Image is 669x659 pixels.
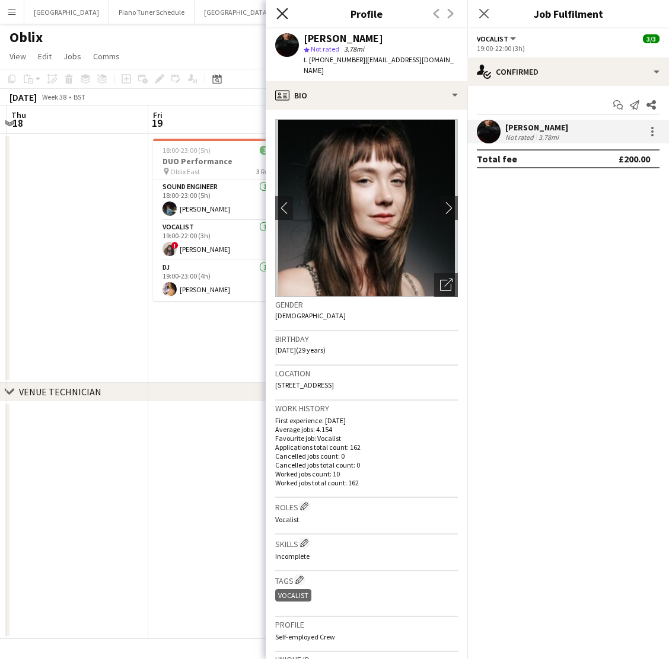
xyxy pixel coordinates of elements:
p: Self-employed Crew [275,632,458,641]
div: [PERSON_NAME] [304,33,383,44]
a: View [5,49,31,64]
span: Fri [153,110,163,120]
app-card-role: DJ1/119:00-23:00 (4h)[PERSON_NAME] [153,261,286,301]
p: Favourite job: Vocalist [275,434,458,443]
div: BST [74,92,85,101]
img: Crew avatar or photo [275,119,458,297]
div: Confirmed [467,57,669,86]
p: Worked jobs count: 10 [275,469,458,478]
div: [DATE] [9,91,37,103]
h3: Work history [275,403,458,414]
p: Cancelled jobs count: 0 [275,452,458,460]
app-job-card: 18:00-23:00 (5h)3/3DUO Performance Oblix East3 RolesSound Engineer1/118:00-23:00 (5h)[PERSON_NAME... [153,139,286,301]
span: Jobs [63,51,81,62]
h3: DUO Performance [153,156,286,167]
span: [DATE] (29 years) [275,346,326,354]
h3: Roles [275,500,458,513]
h3: Birthday [275,334,458,344]
div: 19:00-22:00 (3h) [477,44,660,53]
span: [STREET_ADDRESS] [275,380,334,389]
span: 3 Roles [256,167,276,176]
a: Edit [33,49,56,64]
div: Not rated [505,133,536,142]
h3: Job Fulfilment [467,6,669,21]
span: Vocalist [477,34,508,43]
button: [GEOGRAPHIC_DATA] [24,1,109,24]
app-card-role: Sound Engineer1/118:00-23:00 (5h)[PERSON_NAME] [153,180,286,220]
button: Piano Tuner Schedule [109,1,195,24]
h3: Tags [275,574,458,586]
p: Applications total count: 162 [275,443,458,452]
div: [PERSON_NAME] [505,122,568,133]
span: 3/3 [260,146,276,155]
span: Oblix East [170,167,200,176]
div: Vocalist [275,589,311,602]
span: Not rated [311,44,339,53]
span: | [EMAIL_ADDRESS][DOMAIN_NAME] [304,55,454,75]
p: Worked jobs total count: 162 [275,478,458,487]
a: Jobs [59,49,86,64]
p: First experience: [DATE] [275,416,458,425]
h1: Oblix [9,28,43,46]
span: 3/3 [643,34,660,43]
p: Incomplete [275,552,458,561]
h3: Skills [275,537,458,549]
h3: Location [275,368,458,379]
span: t. [PHONE_NUMBER] [304,55,365,64]
app-card-role: Vocalist1/119:00-22:00 (3h)![PERSON_NAME] [153,220,286,261]
span: 18 [9,116,26,130]
h3: Profile [266,6,467,21]
button: [GEOGRAPHIC_DATA] [195,1,279,24]
span: Vocalist [275,515,299,524]
span: 3.78mi [342,44,367,53]
span: [DEMOGRAPHIC_DATA] [275,311,346,320]
h3: Profile [275,619,458,630]
div: 3.78mi [536,133,561,142]
p: Cancelled jobs total count: 0 [275,460,458,469]
div: Bio [266,81,467,110]
span: 18:00-23:00 (5h) [163,146,211,155]
span: View [9,51,26,62]
div: VENUE TECHNICIAN [19,386,101,398]
a: Comms [88,49,125,64]
span: Edit [38,51,52,62]
span: Week 38 [39,92,69,101]
div: Total fee [477,153,517,165]
span: 19 [151,116,163,130]
span: Thu [11,110,26,120]
span: Comms [93,51,120,62]
div: Open photos pop-in [434,273,458,297]
span: ! [171,242,179,249]
p: Average jobs: 4.154 [275,425,458,434]
div: £200.00 [619,153,650,165]
h3: Gender [275,299,458,310]
button: Vocalist [477,34,518,43]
